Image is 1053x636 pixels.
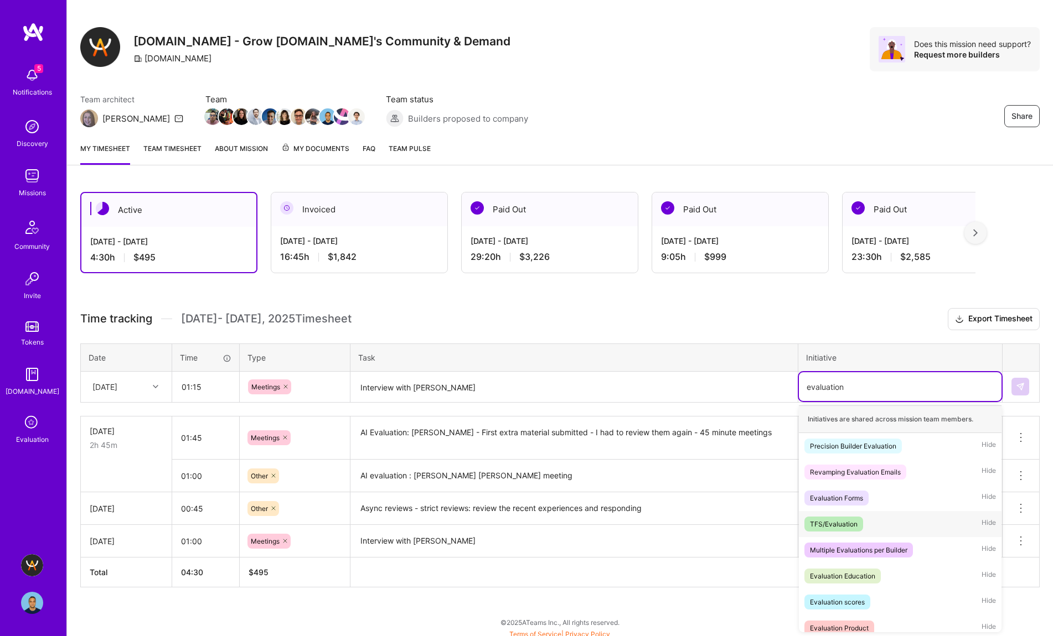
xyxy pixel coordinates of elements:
div: [DATE] - [DATE] [471,235,629,247]
div: Paid Out [843,192,1019,226]
img: Active [96,202,109,215]
button: Export Timesheet [948,308,1040,330]
div: Multiple Evaluations per Builder [810,544,907,556]
span: Hide [982,439,996,453]
img: Builders proposed to company [386,110,404,127]
img: Team Member Avatar [219,108,235,125]
div: Missions [19,187,46,199]
span: [DATE] - [DATE] , 2025 Timesheet [181,312,352,326]
a: Team Member Avatar [234,107,249,126]
a: My timesheet [80,143,130,165]
span: 5 [34,64,43,73]
span: Team [205,93,364,105]
div: Invoiced [271,192,447,226]
span: $999 [704,251,726,263]
div: Evaluation Education [810,570,875,582]
div: Request more builders [914,49,1031,60]
textarea: AI Evaluation: [PERSON_NAME] - First extra material submitted - I had to review them again - 45 m... [352,418,797,459]
th: Type [240,343,350,371]
img: Invite [21,268,43,290]
div: 9:05 h [661,251,819,263]
div: [DOMAIN_NAME] [133,53,211,64]
div: Active [81,193,256,227]
span: Team status [386,93,528,105]
span: Other [251,504,268,513]
div: Evaluation Product [810,622,869,634]
div: Does this mission need support? [914,39,1031,49]
span: Meetings [251,383,280,391]
a: A.Team - Grow A.Team's Community & Demand [18,554,46,576]
img: Company Logo [80,27,120,67]
i: icon SelectionTeam [22,413,43,434]
span: $2,585 [900,251,931,263]
img: tokens [25,321,39,332]
i: icon CompanyGray [133,54,142,63]
div: [PERSON_NAME] [102,113,170,124]
div: 2h 45m [90,439,163,451]
img: Paid Out [851,201,865,215]
span: Hide [982,543,996,557]
div: Discovery [17,138,48,149]
div: Paid Out [652,192,828,226]
span: Builders proposed to company [408,113,528,124]
img: guide book [21,363,43,385]
a: Team Pulse [389,143,431,165]
div: [DATE] - [DATE] [280,235,438,247]
div: Paid Out [462,192,638,226]
i: icon Mail [174,114,183,123]
img: bell [21,64,43,86]
img: Avatar [879,36,905,62]
img: discovery [21,116,43,138]
span: Time tracking [80,312,152,326]
div: [DOMAIN_NAME] [6,385,59,397]
span: $3,226 [519,251,550,263]
span: Hide [982,465,996,479]
img: Paid Out [661,201,674,215]
textarea: Async reviews - strict reviews: review the recent experiences and responding [352,493,797,524]
img: Team Member Avatar [334,108,350,125]
i: icon Chevron [153,384,158,389]
div: Invite [24,290,41,301]
span: $ 495 [249,567,269,577]
div: Tokens [21,336,44,348]
a: Team Member Avatar [292,107,306,126]
div: Revamping Evaluation Emails [810,466,901,478]
textarea: Interview with [PERSON_NAME] [352,526,797,556]
a: Team Member Avatar [277,107,292,126]
img: Team Member Avatar [247,108,264,125]
span: Hide [982,595,996,609]
img: Paid Out [471,201,484,215]
div: Evaluation scores [810,596,865,608]
div: [DATE] [90,503,163,514]
span: $1,842 [328,251,357,263]
div: Initiatives are shared across mission team members. [799,405,1002,433]
i: icon Download [955,314,964,325]
span: Share [1011,111,1033,122]
input: HH:MM [173,372,239,402]
div: [DATE] - [DATE] [90,236,247,247]
input: HH:MM [172,423,239,452]
span: Hide [982,569,996,583]
div: Precision Builder Evaluation [810,440,896,452]
div: Notifications [13,86,52,98]
div: 4:30 h [90,252,247,263]
textarea: AI evaluation : [PERSON_NAME] [PERSON_NAME] meeting [352,461,797,491]
img: Team Member Avatar [291,108,307,125]
div: Evaluation Forms [810,492,863,504]
span: Team architect [80,93,183,105]
a: User Avatar [18,592,46,614]
input: HH:MM [172,526,239,556]
th: Date [81,343,172,371]
div: [DATE] - [DATE] [661,235,819,247]
img: A.Team - Grow A.Team's Community & Demand [21,554,43,576]
div: 29:20 h [471,251,629,263]
img: Team Member Avatar [262,108,278,125]
span: $495 [133,252,156,263]
div: [DATE] [90,535,163,547]
div: Time [180,352,231,363]
div: Community [14,241,50,252]
img: Team Member Avatar [233,108,250,125]
img: Invoiced [280,201,293,215]
div: 16:45 h [280,251,438,263]
a: My Documents [281,143,349,165]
